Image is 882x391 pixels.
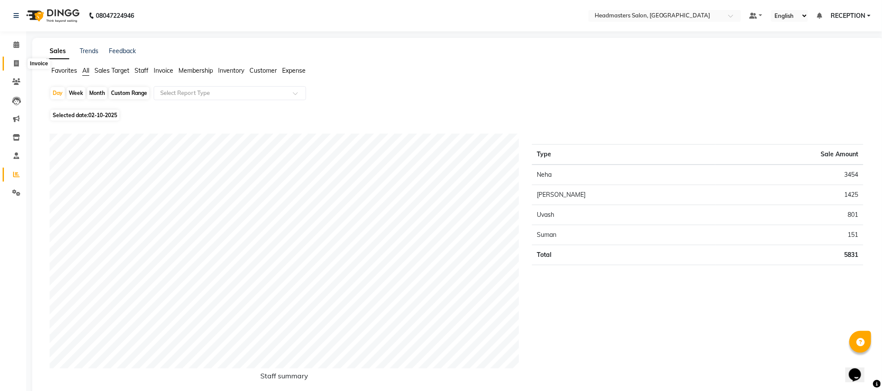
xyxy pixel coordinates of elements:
[135,67,148,74] span: Staff
[22,3,82,28] img: logo
[154,67,173,74] span: Invoice
[715,185,863,205] td: 1425
[715,245,863,265] td: 5831
[715,165,863,185] td: 3454
[715,225,863,245] td: 151
[178,67,213,74] span: Membership
[715,145,863,165] th: Sale Amount
[532,145,715,165] th: Type
[109,87,149,99] div: Custom Range
[218,67,244,74] span: Inventory
[67,87,85,99] div: Week
[96,3,134,28] b: 08047224946
[532,205,715,225] td: Uvash
[532,185,715,205] td: [PERSON_NAME]
[831,11,865,20] span: RECEPTION
[845,356,873,382] iframe: chat widget
[50,110,119,121] span: Selected date:
[50,87,65,99] div: Day
[28,58,50,69] div: Invoice
[532,165,715,185] td: Neha
[51,67,77,74] span: Favorites
[80,47,98,55] a: Trends
[50,372,519,384] h6: Staff summary
[88,112,117,118] span: 02-10-2025
[282,67,306,74] span: Expense
[249,67,277,74] span: Customer
[94,67,129,74] span: Sales Target
[109,47,136,55] a: Feedback
[82,67,89,74] span: All
[532,225,715,245] td: Suman
[532,245,715,265] td: Total
[46,44,69,59] a: Sales
[715,205,863,225] td: 801
[87,87,107,99] div: Month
